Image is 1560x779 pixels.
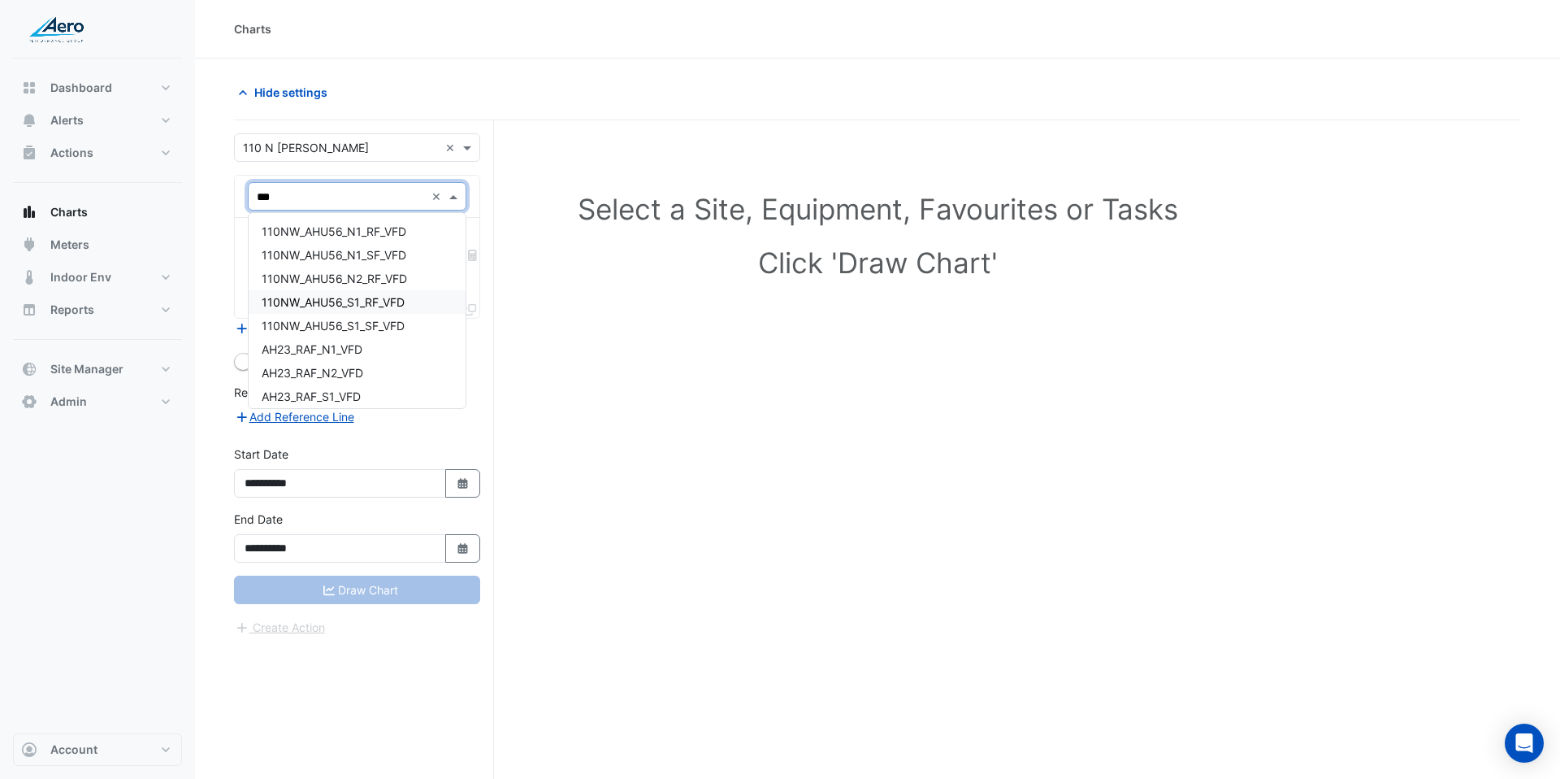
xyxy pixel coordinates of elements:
app-icon: Indoor Env [21,269,37,285]
button: Dashboard [13,72,182,104]
span: Clone Favourites and Tasks from this Equipment to other Equipment [465,302,476,316]
span: Admin [50,394,87,410]
span: Clear [445,139,459,156]
span: 110NW_AHU56_S1_RF_VFD [262,295,405,309]
app-icon: Actions [21,145,37,161]
button: Add Equipment [234,320,332,338]
span: Actions [50,145,93,161]
span: Reports [50,302,94,318]
label: Start Date [234,446,288,463]
span: Indoor Env [50,269,111,285]
span: 110NW_AHU56_N1_RF_VFD [262,224,406,238]
fa-icon: Select Date [456,542,470,555]
button: Charts [13,196,182,228]
h1: Click 'Draw Chart' [270,246,1485,280]
app-icon: Alerts [21,112,37,128]
app-icon: Charts [21,204,37,220]
span: Alerts [50,112,84,128]
span: 110NW_AHU56_N1_SF_VFD [262,248,406,262]
span: Choose Function [466,248,480,262]
h1: Select a Site, Equipment, Favourites or Tasks [270,192,1485,226]
app-icon: Admin [21,394,37,410]
div: Options List [249,213,466,408]
app-icon: Site Manager [21,361,37,377]
span: AH23_RAF_N1_VFD [262,342,362,356]
span: AH23_RAF_N2_VFD [262,366,363,380]
button: Reports [13,294,182,326]
button: Meters [13,228,182,261]
button: Alerts [13,104,182,137]
span: Dashboard [50,80,112,96]
app-escalated-ticket-create-button: Please correct errors first [234,619,326,633]
div: Open Intercom Messenger [1505,724,1544,763]
button: Account [13,733,182,766]
span: Site Manager [50,361,123,377]
app-icon: Reports [21,302,37,318]
span: Meters [50,237,89,253]
button: Actions [13,137,182,169]
label: Reference Lines [234,384,319,401]
fa-icon: Select Date [456,477,470,490]
div: Charts [234,20,271,37]
span: AH23_RAF_S1_VFD [262,389,361,403]
span: Account [50,742,97,758]
span: 110NW_AHU56_S1_SF_VFD [262,319,405,333]
button: Indoor Env [13,261,182,294]
button: Site Manager [13,353,182,385]
app-icon: Dashboard [21,80,37,96]
button: Add Reference Line [234,407,355,426]
button: Admin [13,385,182,418]
app-icon: Meters [21,237,37,253]
img: Company Logo [19,13,93,46]
button: Hide settings [234,78,338,107]
span: 110NW_AHU56_N2_RF_VFD [262,272,407,285]
span: Charts [50,204,88,220]
span: Hide settings [254,84,327,101]
span: Clear [431,188,445,205]
label: End Date [234,511,283,528]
